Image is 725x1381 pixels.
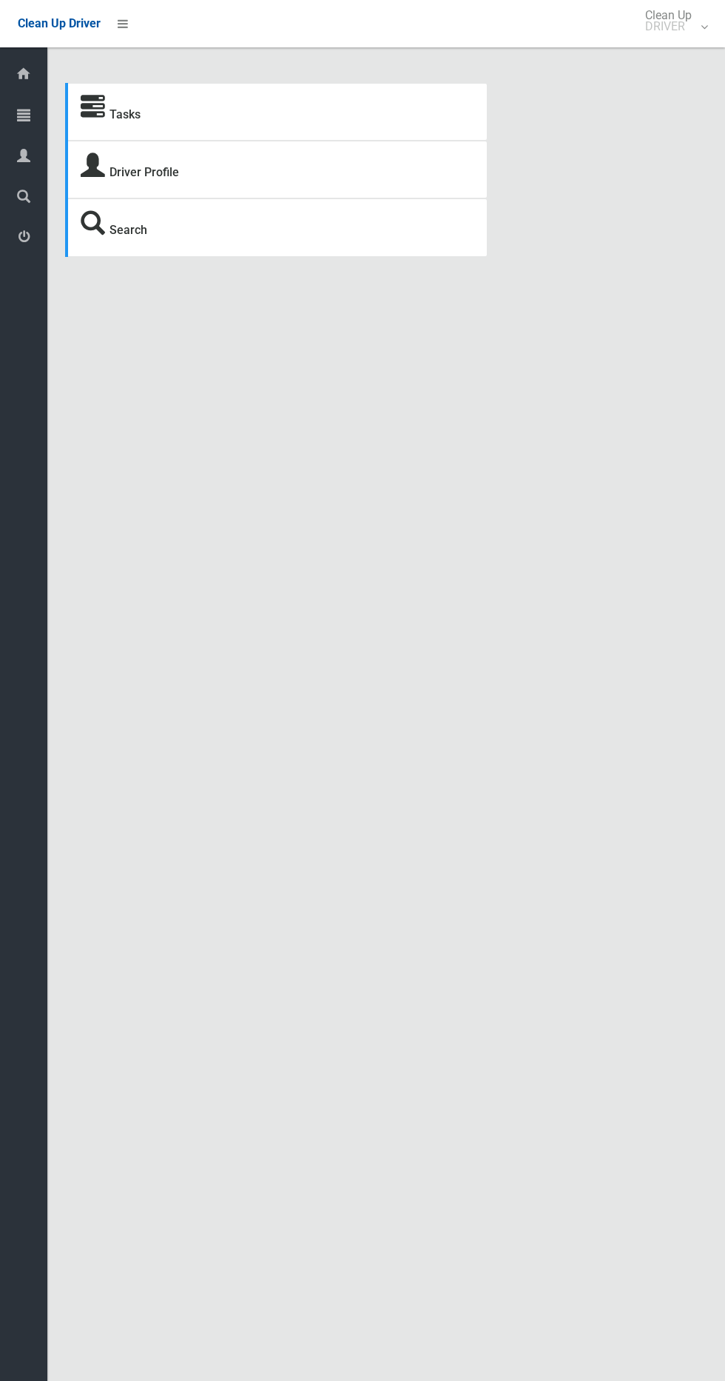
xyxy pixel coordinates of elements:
a: Tasks [109,107,141,121]
a: Driver Profile [109,165,179,179]
a: Clean Up Driver [18,13,101,35]
span: Clean Up Driver [18,16,101,30]
span: Clean Up [638,10,707,32]
a: Search [109,223,147,237]
small: DRIVER [645,21,692,32]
